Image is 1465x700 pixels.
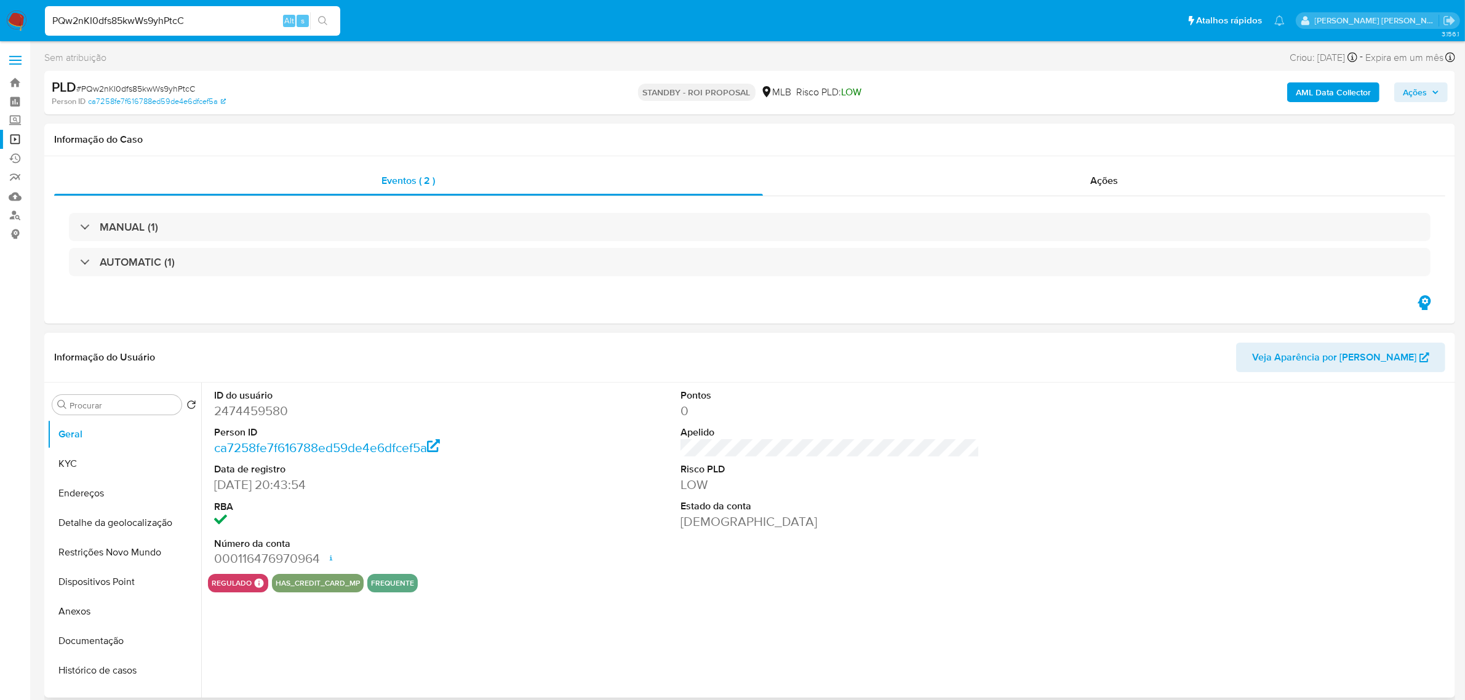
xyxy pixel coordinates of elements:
span: Atalhos rápidos [1196,14,1262,27]
button: search-icon [310,12,335,30]
span: Alt [284,15,294,26]
button: Restrições Novo Mundo [47,538,201,567]
button: regulado [212,581,252,586]
dd: LOW [681,476,980,493]
h1: Informação do Usuário [54,351,155,364]
span: # PQw2nKI0dfs85kwWs9yhPtcC [76,82,195,95]
span: Risco PLD: [797,86,862,99]
h1: Informação do Caso [54,133,1445,146]
button: frequente [371,581,414,586]
dd: 2474459580 [214,402,513,420]
p: emerson.gomes@mercadopago.com.br [1315,15,1439,26]
dt: Apelido [681,426,980,439]
dt: ID do usuário [214,389,513,402]
button: Veja Aparência por [PERSON_NAME] [1236,343,1445,372]
a: Sair [1443,14,1456,27]
dt: RBA [214,500,513,514]
dt: Número da conta [214,537,513,551]
span: LOW [842,85,862,99]
button: Procurar [57,400,67,410]
dt: Data de registro [214,463,513,476]
div: Criou: [DATE] [1290,49,1357,66]
span: Ações [1090,173,1118,188]
span: s [301,15,305,26]
button: KYC [47,449,201,479]
input: Procurar [70,400,177,411]
button: has_credit_card_mp [276,581,360,586]
button: Histórico de casos [47,656,201,685]
button: AML Data Collector [1287,82,1379,102]
a: Notificações [1274,15,1285,26]
b: AML Data Collector [1296,82,1371,102]
h3: MANUAL (1) [100,220,158,234]
dd: 000116476970964 [214,550,513,567]
button: Dispositivos Point [47,567,201,597]
dd: [DEMOGRAPHIC_DATA] [681,513,980,530]
div: AUTOMATIC (1) [69,248,1431,276]
p: STANDBY - ROI PROPOSAL [638,84,756,101]
button: Detalhe da geolocalização [47,508,201,538]
dt: Estado da conta [681,499,980,513]
span: - [1360,49,1363,66]
h3: AUTOMATIC (1) [100,255,175,269]
dt: Pontos [681,389,980,402]
b: Person ID [52,96,86,107]
div: MLB [760,86,792,99]
span: Expira em um mês [1365,51,1443,65]
a: ca7258fe7f616788ed59de4e6dfcef5a [214,439,440,456]
button: Anexos [47,597,201,626]
div: MANUAL (1) [69,213,1431,241]
span: Veja Aparência por [PERSON_NAME] [1252,343,1416,372]
a: ca7258fe7f616788ed59de4e6dfcef5a [88,96,226,107]
span: Ações [1403,82,1427,102]
b: PLD [52,77,76,97]
button: Geral [47,420,201,449]
button: Ações [1394,82,1448,102]
button: Documentação [47,626,201,656]
button: Endereços [47,479,201,508]
dt: Person ID [214,426,513,439]
input: Pesquise usuários ou casos... [45,13,340,29]
span: Sem atribuição [44,51,106,65]
span: Eventos ( 2 ) [381,173,435,188]
dd: [DATE] 20:43:54 [214,476,513,493]
dt: Risco PLD [681,463,980,476]
dd: 0 [681,402,980,420]
button: Retornar ao pedido padrão [186,400,196,413]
